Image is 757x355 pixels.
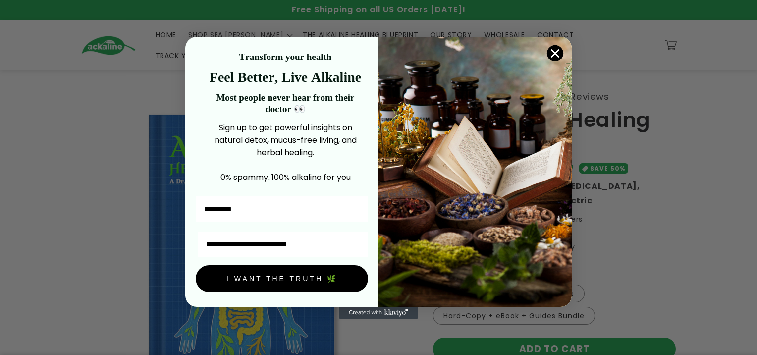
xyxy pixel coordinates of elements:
[378,37,572,307] img: 4a4a186a-b914-4224-87c7-990d8ecc9bca.jpeg
[198,232,368,257] input: Email
[546,45,564,62] button: Close dialog
[210,69,361,85] strong: Feel Better, Live Alkaline
[196,196,368,222] input: First Name
[339,307,418,319] a: Created with Klaviyo - opens in a new tab
[196,265,368,292] button: I WANT THE TRUTH 🌿
[203,171,368,183] p: 0% spammy. 100% alkaline for you
[203,121,368,159] p: Sign up to get powerful insights on natural detox, mucus-free living, and herbal healing.
[216,92,354,114] strong: Most people never hear from their doctor 👀
[239,52,332,62] strong: Transform your health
